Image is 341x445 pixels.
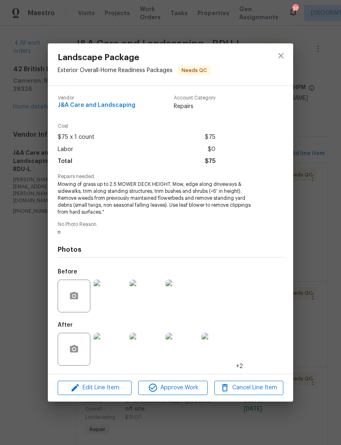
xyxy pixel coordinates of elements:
[60,383,129,393] span: Edit Line Item
[58,322,73,328] h5: After
[58,53,211,62] span: Landscape Package
[292,5,298,13] div: 37
[58,269,77,275] h5: Before
[214,381,283,395] button: Cancel Line Item
[58,246,283,254] h4: Photos
[58,124,215,129] span: Cost
[141,383,205,393] span: Approve Work
[217,383,281,393] span: Cancel Line Item
[58,68,173,73] span: Exterior Overall - Home Readiness Packages
[271,46,291,66] button: close
[58,95,135,101] span: Vendor
[174,95,215,101] span: Account Category
[58,222,283,227] span: No Photo Reason
[58,156,72,167] span: Total
[236,362,243,370] span: +2
[58,102,135,108] span: J&A Care and Landscaping
[58,381,132,395] button: Edit Line Item
[205,131,215,143] span: $75
[58,174,283,179] span: Repairs needed
[205,156,215,167] span: $75
[58,181,261,215] span: Mowing of grass up to 2.5 MOWER DECK HEIGHT. Mow, edge along driveways & sidewalks, trim along st...
[138,381,207,395] button: Approve Work
[58,229,261,236] span: n
[178,66,210,75] span: Needs QC
[208,144,215,156] span: $0
[58,144,73,156] span: Labor
[58,131,94,143] span: $75 x 1 count
[174,102,215,111] span: Repairs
